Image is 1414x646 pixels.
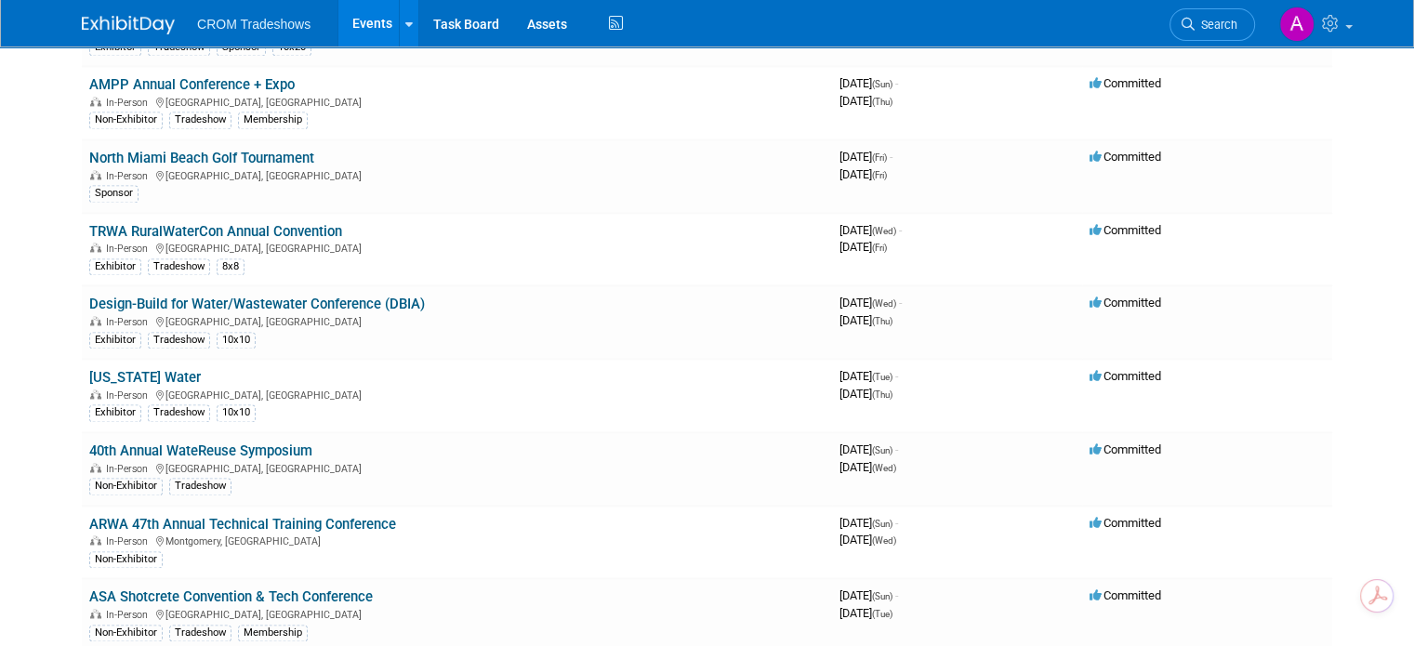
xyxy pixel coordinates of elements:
[839,516,898,530] span: [DATE]
[839,240,887,254] span: [DATE]
[895,442,898,456] span: -
[1090,76,1161,90] span: Committed
[839,76,898,90] span: [DATE]
[872,535,896,546] span: (Wed)
[148,404,210,421] div: Tradeshow
[106,609,153,621] span: In-Person
[90,609,101,618] img: In-Person Event
[839,588,898,602] span: [DATE]
[90,535,101,545] img: In-Person Event
[872,226,896,236] span: (Wed)
[89,533,825,547] div: Montgomery, [GEOGRAPHIC_DATA]
[89,551,163,568] div: Non-Exhibitor
[217,404,256,421] div: 10x10
[90,389,101,399] img: In-Person Event
[90,316,101,325] img: In-Person Event
[90,97,101,106] img: In-Person Event
[839,313,892,327] span: [DATE]
[872,389,892,400] span: (Thu)
[872,79,892,89] span: (Sun)
[1090,516,1161,530] span: Committed
[169,112,231,128] div: Tradeshow
[89,167,825,182] div: [GEOGRAPHIC_DATA], [GEOGRAPHIC_DATA]
[872,372,892,382] span: (Tue)
[89,76,295,93] a: AMPP Annual Conference + Expo
[90,170,101,179] img: In-Person Event
[839,150,892,164] span: [DATE]
[1090,296,1161,310] span: Committed
[1195,18,1237,32] span: Search
[106,389,153,402] span: In-Person
[106,243,153,255] span: In-Person
[839,369,898,383] span: [DATE]
[89,606,825,621] div: [GEOGRAPHIC_DATA], [GEOGRAPHIC_DATA]
[82,16,175,34] img: ExhibitDay
[1090,442,1161,456] span: Committed
[895,588,898,602] span: -
[89,258,141,275] div: Exhibitor
[89,313,825,328] div: [GEOGRAPHIC_DATA], [GEOGRAPHIC_DATA]
[872,298,896,309] span: (Wed)
[872,97,892,107] span: (Thu)
[106,316,153,328] span: In-Person
[839,606,892,620] span: [DATE]
[839,94,892,108] span: [DATE]
[839,442,898,456] span: [DATE]
[89,185,139,202] div: Sponsor
[238,625,308,641] div: Membership
[872,170,887,180] span: (Fri)
[839,167,887,181] span: [DATE]
[89,150,314,166] a: North Miami Beach Golf Tournament
[148,332,210,349] div: Tradeshow
[872,243,887,253] span: (Fri)
[217,332,256,349] div: 10x10
[1090,150,1161,164] span: Committed
[839,387,892,401] span: [DATE]
[89,332,141,349] div: Exhibitor
[872,463,896,473] span: (Wed)
[1090,588,1161,602] span: Committed
[872,591,892,601] span: (Sun)
[89,387,825,402] div: [GEOGRAPHIC_DATA], [GEOGRAPHIC_DATA]
[106,170,153,182] span: In-Person
[89,460,825,475] div: [GEOGRAPHIC_DATA], [GEOGRAPHIC_DATA]
[197,17,311,32] span: CROM Tradeshows
[89,296,425,312] a: Design-Build for Water/Wastewater Conference (DBIA)
[839,296,902,310] span: [DATE]
[106,535,153,547] span: In-Person
[895,76,898,90] span: -
[89,588,373,605] a: ASA Shotcrete Convention & Tech Conference
[90,243,101,252] img: In-Person Event
[89,223,342,240] a: TRWA RuralWaterCon Annual Convention
[89,516,396,533] a: ARWA 47th Annual Technical Training Conference
[89,240,825,255] div: [GEOGRAPHIC_DATA], [GEOGRAPHIC_DATA]
[148,258,210,275] div: Tradeshow
[89,478,163,494] div: Non-Exhibitor
[895,516,898,530] span: -
[872,519,892,529] span: (Sun)
[899,296,902,310] span: -
[1090,369,1161,383] span: Committed
[872,609,892,619] span: (Tue)
[238,112,308,128] div: Membership
[89,625,163,641] div: Non-Exhibitor
[89,112,163,128] div: Non-Exhibitor
[890,150,892,164] span: -
[106,463,153,475] span: In-Person
[106,97,153,109] span: In-Person
[1279,7,1315,42] img: Alicia Walker
[89,94,825,109] div: [GEOGRAPHIC_DATA], [GEOGRAPHIC_DATA]
[89,369,201,386] a: [US_STATE] Water
[1170,8,1255,41] a: Search
[89,404,141,421] div: Exhibitor
[872,445,892,455] span: (Sun)
[1090,223,1161,237] span: Committed
[169,478,231,494] div: Tradeshow
[899,223,902,237] span: -
[895,369,898,383] span: -
[839,460,896,474] span: [DATE]
[169,625,231,641] div: Tradeshow
[90,463,101,472] img: In-Person Event
[217,258,244,275] div: 8x8
[872,152,887,163] span: (Fri)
